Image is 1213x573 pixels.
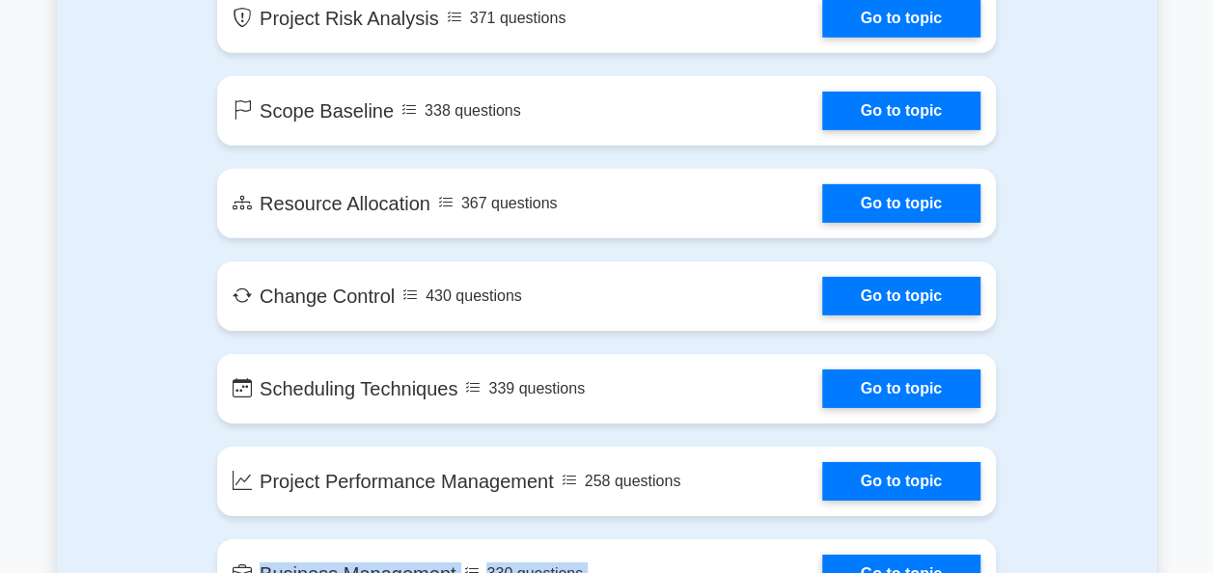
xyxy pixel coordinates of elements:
[822,369,980,408] a: Go to topic
[822,92,980,130] a: Go to topic
[822,277,980,315] a: Go to topic
[822,462,980,501] a: Go to topic
[822,184,980,223] a: Go to topic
